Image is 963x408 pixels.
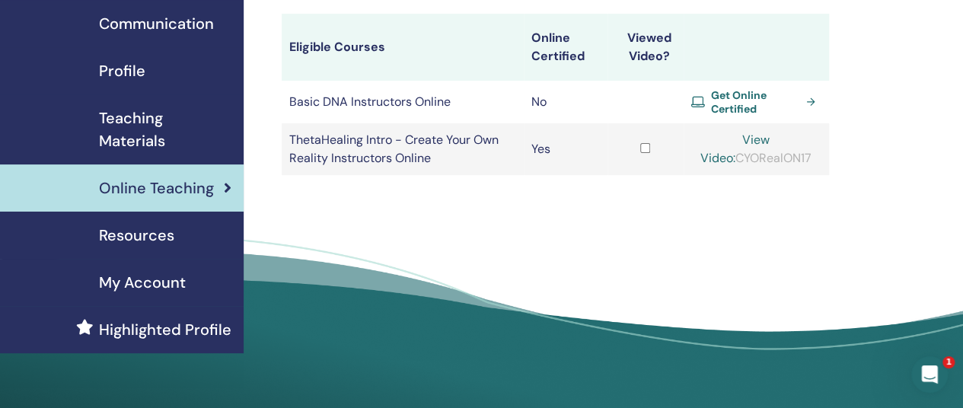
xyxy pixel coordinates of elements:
[691,131,821,167] div: CYORealON17
[282,123,524,175] td: ThetaHealing Intro - Create Your Own Reality Instructors Online
[942,356,955,368] span: 1
[911,356,948,393] iframe: Intercom live chat
[282,14,524,81] th: Eligible Courses
[282,81,524,123] td: Basic DNA Instructors Online
[524,123,607,175] td: Yes
[691,88,821,116] a: Get Online Certified
[99,107,231,152] span: Teaching Materials
[99,224,174,247] span: Resources
[524,81,607,123] td: No
[99,318,231,341] span: Highlighted Profile
[607,14,684,81] th: Viewed Video?
[99,271,186,294] span: My Account
[99,59,145,82] span: Profile
[99,177,214,199] span: Online Teaching
[99,12,214,35] span: Communication
[711,88,800,116] span: Get Online Certified
[700,132,770,166] a: View Video:
[524,14,607,81] th: Online Certified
